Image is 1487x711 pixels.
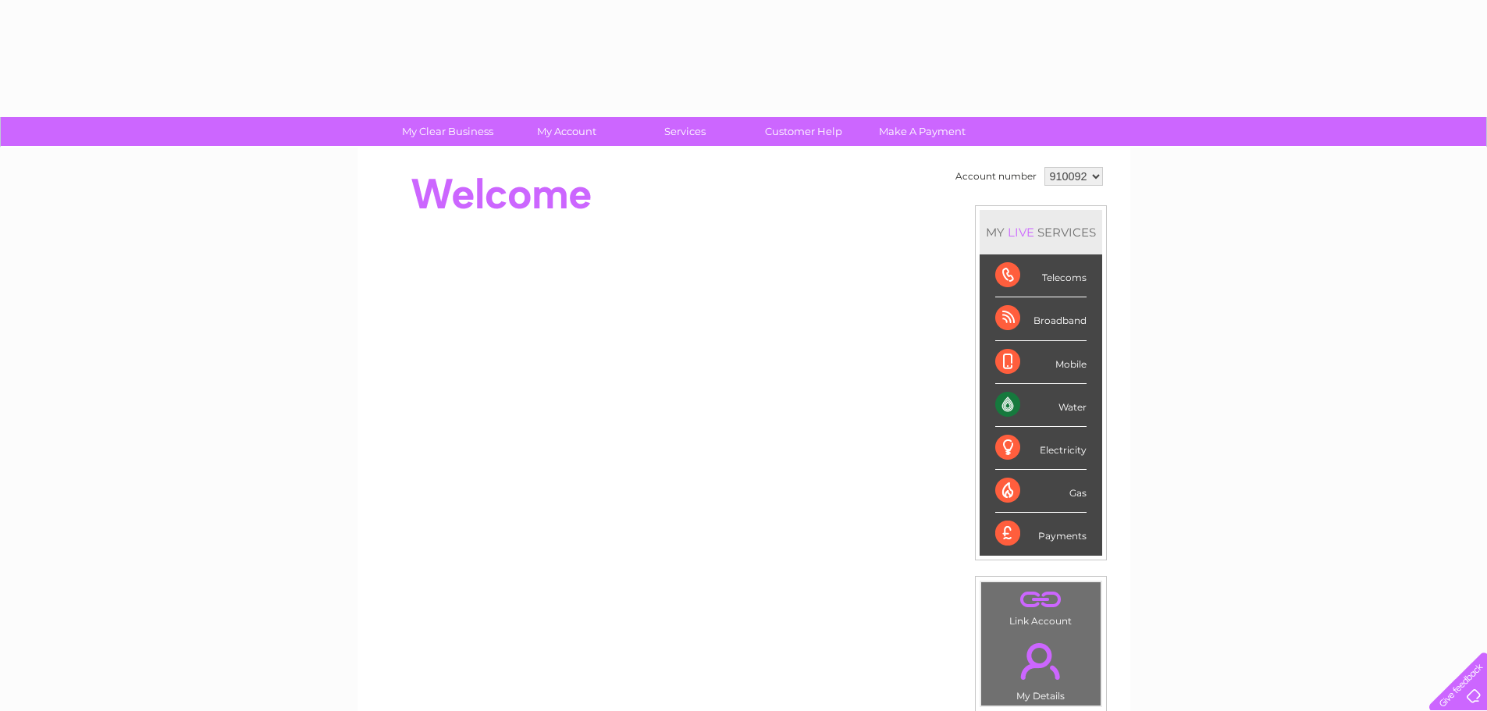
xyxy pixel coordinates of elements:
[1005,225,1037,240] div: LIVE
[995,470,1087,513] div: Gas
[995,341,1087,384] div: Mobile
[383,117,512,146] a: My Clear Business
[995,427,1087,470] div: Electricity
[995,254,1087,297] div: Telecoms
[980,630,1101,706] td: My Details
[995,297,1087,340] div: Broadband
[980,581,1101,631] td: Link Account
[739,117,868,146] a: Customer Help
[858,117,987,146] a: Make A Payment
[980,210,1102,254] div: MY SERVICES
[621,117,749,146] a: Services
[502,117,631,146] a: My Account
[952,163,1041,190] td: Account number
[985,634,1097,688] a: .
[995,513,1087,555] div: Payments
[995,384,1087,427] div: Water
[985,586,1097,613] a: .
